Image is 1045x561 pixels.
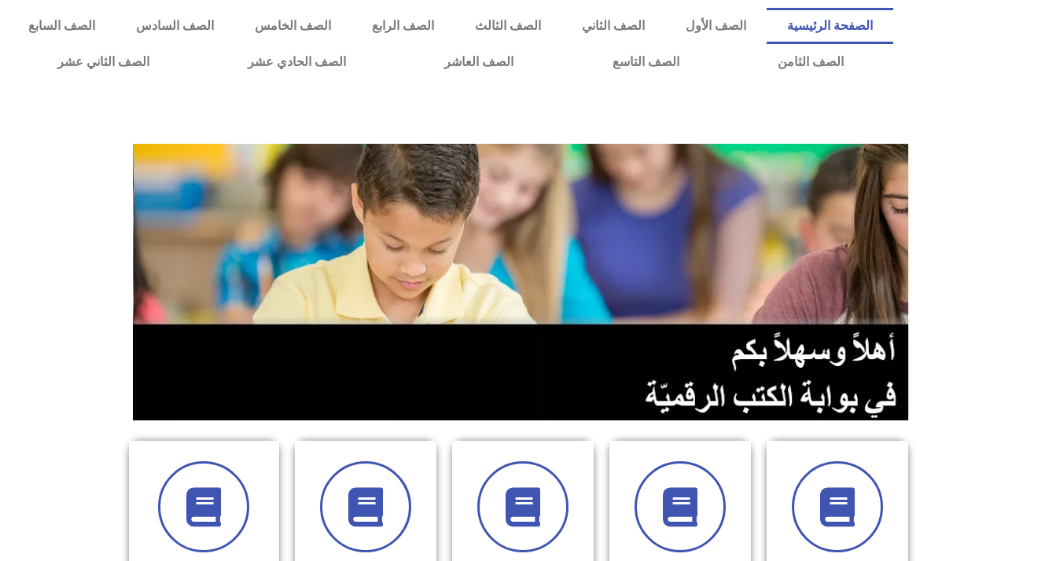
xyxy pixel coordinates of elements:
a: الصف الثاني [561,8,665,44]
a: الصف السادس [116,8,234,44]
a: الصف العاشر [396,44,563,80]
a: الصف الثالث [454,8,561,44]
a: الصف الرابع [351,8,454,44]
a: الصف السابع [8,8,116,44]
a: الصفحة الرئيسية [767,8,893,44]
a: الصف التاسع [563,44,728,80]
a: الصف الثاني عشر [8,44,198,80]
a: الصف الأول [665,8,767,44]
a: الصف الحادي عشر [198,44,395,80]
a: الصف الخامس [234,8,351,44]
a: الصف الثامن [728,44,892,80]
